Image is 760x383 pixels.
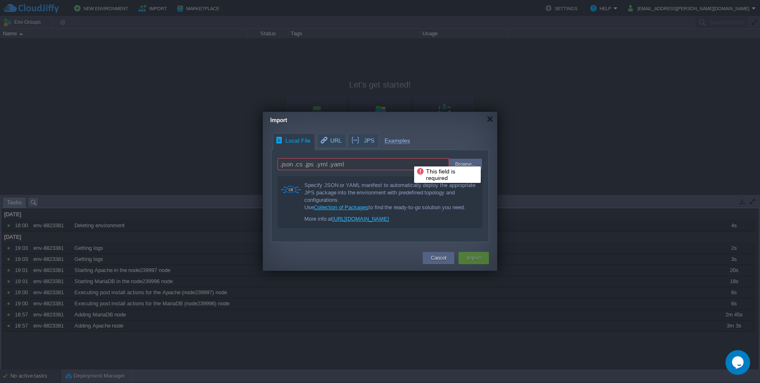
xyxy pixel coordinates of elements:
iframe: chat widget [725,350,752,375]
button: Import [467,254,481,262]
div: This field is required [416,167,479,182]
span: URL [320,134,342,148]
a: [URL][DOMAIN_NAME] [332,216,389,222]
a: Collection of Packages [314,204,368,210]
span: JPS [351,134,374,148]
span: Examples [385,133,410,144]
span: Import [270,117,287,123]
div: Specify JSON or YAML manifest to automatically deploy the appropriate JPS package into the enviro... [304,182,477,211]
div: More info at [304,215,477,223]
button: Cancel [431,254,446,262]
span: Local File [276,134,310,148]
